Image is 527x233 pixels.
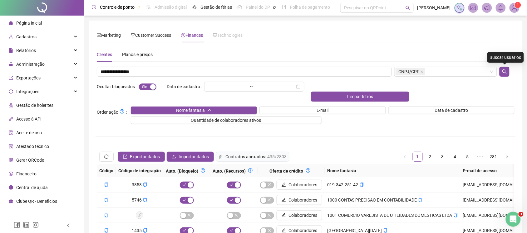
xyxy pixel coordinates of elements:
[273,6,276,9] span: pushpin
[506,212,521,227] iframe: Intercom live chat
[290,5,330,10] span: Folha de pagamento
[238,5,242,9] span: dashboard
[288,197,317,203] span: Colaboradores
[123,155,127,159] span: export
[120,109,124,114] span: question-circle
[104,212,109,219] button: copiar
[488,152,499,161] a: 281
[418,197,423,203] button: copiar
[9,117,13,121] span: api
[100,5,135,10] span: Controle de ponto
[16,34,37,39] span: Cadastros
[23,222,29,228] span: linkedin
[413,152,423,162] li: 1
[213,33,217,37] span: laptop
[118,108,126,115] button: Ordenação:
[413,152,422,161] a: 1
[454,213,458,217] span: copy
[9,35,13,39] span: user-add
[277,210,322,220] button: Colaboradores
[502,152,512,162] li: Próxima página
[130,153,160,160] span: Exportar dados
[97,82,139,92] label: Ocultar bloqueados
[181,33,203,38] span: Finances
[66,223,71,228] span: left
[267,153,287,160] span: 435 / 2803
[9,131,13,135] span: audit
[9,62,13,66] span: lock
[104,181,109,188] button: copiar
[438,152,447,161] a: 3
[104,228,109,233] span: copy
[166,167,208,174] div: Auto. (Bloqueio)
[259,107,386,114] button: E-mail
[502,152,512,162] button: right
[132,182,147,187] span: 3858
[176,107,205,114] span: Nome fantasia
[9,103,13,107] span: apartment
[219,153,223,160] span: paper-clip
[9,144,13,149] span: solution
[104,198,109,202] span: copy
[16,103,53,108] span: Gestão de holerites
[488,152,500,162] li: 281
[426,152,435,161] a: 2
[463,152,472,161] a: 5
[97,51,112,58] div: Clientes
[248,168,253,173] span: question-circle
[282,198,286,202] span: edit
[131,117,322,124] button: Quantidade de colaboradores ativos
[179,153,209,160] span: Importar dados
[519,212,524,217] span: 3
[454,212,458,219] button: copiar
[172,155,176,159] span: upload
[122,51,153,58] div: Planos e preços
[360,183,364,187] span: copy
[487,52,524,63] div: Buscar usuários
[463,152,473,162] li: 5
[97,33,121,38] span: Marketing
[181,33,185,37] span: dollar
[104,183,109,187] span: copy
[475,152,485,162] span: •••
[498,5,504,11] span: bell
[99,152,114,162] button: sync
[143,198,147,202] span: copy
[246,5,270,10] span: Painel do DP
[131,107,257,114] button: Nome fantasiaup
[317,107,328,114] span: E-mail
[143,197,147,203] button: copiar
[167,82,204,92] label: Data de cadastro
[97,108,127,116] span: Ordenação :
[260,167,322,174] div: Oferta de crédito
[435,107,468,114] span: Data de cadastro
[505,155,509,159] span: right
[131,33,171,38] span: Customer Success
[510,3,519,12] img: 88646
[9,185,13,190] span: info-circle
[306,168,310,173] span: question-circle
[406,6,410,10] span: search
[16,199,57,204] span: Clube QR - Beneficios
[451,152,460,161] a: 4
[116,164,163,177] th: Código de integração
[207,108,212,112] span: up
[118,152,165,162] button: Exportar dados
[16,144,49,149] span: Atestado técnico
[103,154,110,160] span: sync
[104,213,109,217] span: copy
[484,5,490,11] span: notification
[200,5,232,10] span: Gestão de férias
[403,155,407,159] span: left
[396,68,425,75] span: CNPJ/CPF
[248,84,256,89] div: ~
[104,197,109,203] button: copiar
[201,168,205,173] span: question-circle
[97,33,101,37] span: fund
[192,5,197,9] span: sun
[143,183,147,187] span: copy
[388,107,515,114] button: Data de cadastro
[32,222,39,228] span: instagram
